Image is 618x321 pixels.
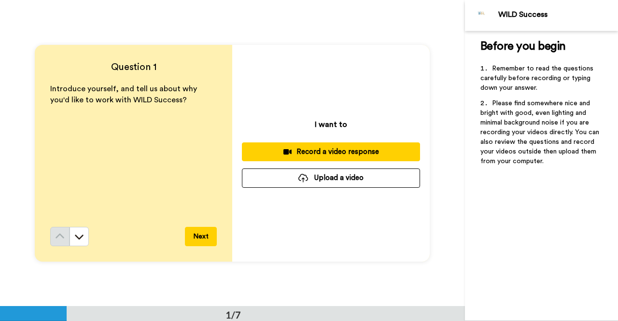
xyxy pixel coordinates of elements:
span: Before you begin [480,41,566,52]
img: Profile Image [470,4,493,27]
div: Record a video response [250,147,412,157]
button: Next [185,227,217,246]
p: I want to [315,119,347,130]
h4: Question 1 [50,60,217,74]
div: WILD Success [498,10,618,19]
span: Remember to read the questions carefully before recording or typing down your answer. [480,65,595,91]
span: Please find somewhere nice and bright with good, even lighting and minimal background noise if yo... [480,100,601,165]
span: Introduce yourself, and tell us about why you'd like to work with WILD Success? [50,85,199,104]
button: Record a video response [242,142,420,161]
button: Upload a video [242,168,420,187]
